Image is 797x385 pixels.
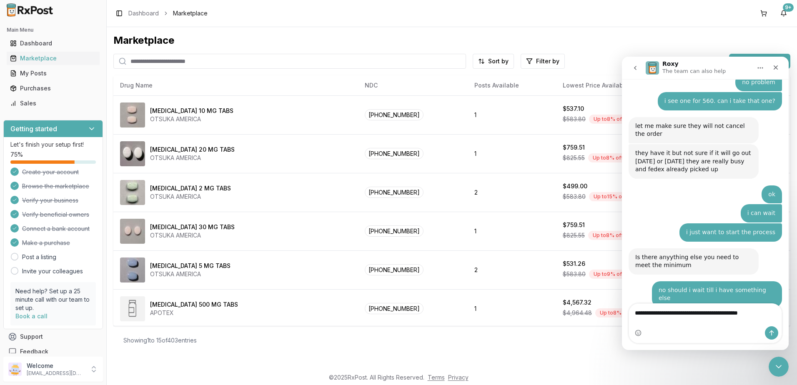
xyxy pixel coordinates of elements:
[120,180,145,205] img: Abilify 2 MG TABS
[365,264,424,275] span: [PHONE_NUMBER]
[783,3,794,12] div: 9+
[468,95,556,134] td: 1
[563,115,586,123] span: $583.80
[150,309,238,317] div: APOTEX
[473,54,514,69] button: Sort by
[10,84,96,92] div: Purchases
[563,221,585,229] div: $759.51
[120,141,145,166] img: Abilify 20 MG TABS
[150,145,235,154] div: [MEDICAL_DATA] 20 MG TABS
[15,287,91,312] p: Need help? Set up a 25 minute call with our team to set up.
[589,270,629,279] div: Up to 9 % off
[622,57,789,350] iframe: Intercom live chat
[22,239,70,247] span: Make a purchase
[27,370,85,377] p: [EMAIL_ADDRESS][DOMAIN_NAME]
[15,312,48,320] a: Book a call
[120,219,145,244] img: Abilify 30 MG TABS
[563,182,587,190] div: $499.00
[10,69,96,77] div: My Posts
[563,192,586,201] span: $583.80
[729,54,790,69] button: List new post
[563,270,586,278] span: $583.80
[3,3,57,17] img: RxPost Logo
[7,51,100,66] a: Marketplace
[365,303,424,314] span: [PHONE_NUMBER]
[10,124,57,134] h3: Getting started
[563,154,585,162] span: $825.55
[3,37,103,50] button: Dashboard
[150,270,231,278] div: OTSUKA AMERICA
[521,54,565,69] button: Filter by
[468,134,556,173] td: 1
[150,107,233,115] div: [MEDICAL_DATA] 10 MG TABS
[468,212,556,250] td: 1
[150,223,235,231] div: [MEDICAL_DATA] 30 MG TABS
[173,9,208,17] span: Marketplace
[10,54,96,62] div: Marketplace
[22,253,56,261] a: Post a listing
[123,336,197,345] div: Showing 1 to 15 of 403 entries
[563,231,585,240] span: $825.55
[589,115,629,124] div: Up to 8 % off
[595,308,635,317] div: Up to 8 % off
[3,52,103,65] button: Marketplace
[777,7,790,20] button: 9+
[113,34,790,47] div: Marketplace
[563,105,584,113] div: $537.10
[563,260,585,268] div: $531.26
[22,168,79,176] span: Create your account
[365,187,424,198] span: [PHONE_NUMBER]
[120,257,145,282] img: Abilify 5 MG TABS
[3,82,103,95] button: Purchases
[150,154,235,162] div: OTSUKA AMERICA
[8,362,22,376] img: User avatar
[22,225,90,233] span: Connect a bank account
[150,115,233,123] div: OTSUKA AMERICA
[150,231,235,240] div: OTSUKA AMERICA
[3,67,103,80] button: My Posts
[7,81,100,96] a: Purchases
[27,362,85,370] p: Welcome
[589,192,631,201] div: Up to 15 % off
[150,192,231,201] div: OTSUKA AMERICA
[744,56,785,66] span: List new post
[7,66,100,81] a: My Posts
[588,153,628,162] div: Up to 8 % off
[563,309,592,317] span: $4,964.48
[22,210,89,219] span: Verify beneficial owners
[128,9,159,17] a: Dashboard
[3,97,103,110] button: Sales
[365,148,424,159] span: [PHONE_NUMBER]
[113,75,358,95] th: Drug Name
[150,262,231,270] div: [MEDICAL_DATA] 5 MG TABS
[468,75,556,95] th: Posts Available
[365,109,424,120] span: [PHONE_NUMBER]
[7,96,100,111] a: Sales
